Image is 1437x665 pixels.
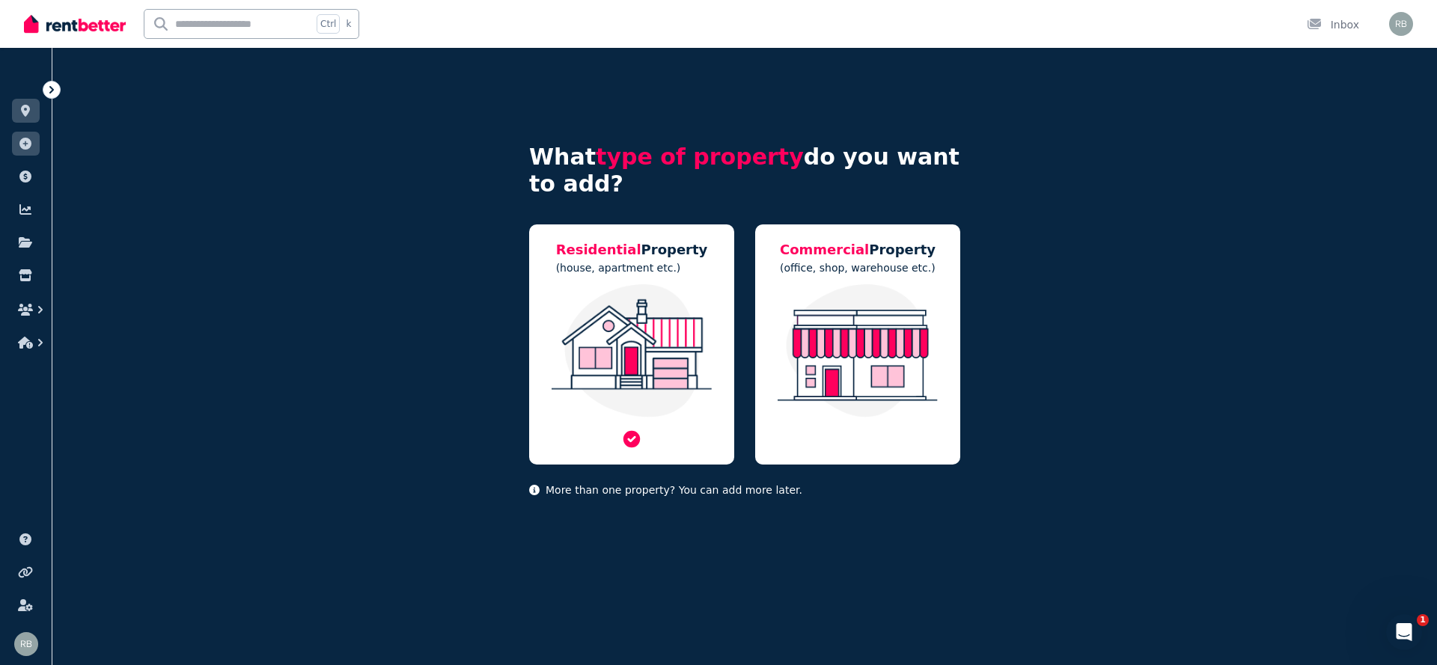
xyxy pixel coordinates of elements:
h4: What do you want to add? [529,144,960,197]
img: Commercial Property [770,284,945,417]
p: (office, shop, warehouse etc.) [780,260,936,275]
img: Raj Bala [1389,12,1413,36]
iframe: Intercom live chat [1386,614,1422,650]
span: Commercial [780,242,869,257]
p: (house, apartment etc.) [556,260,708,275]
div: Inbox [1307,17,1359,32]
span: Ctrl [317,14,340,34]
span: Residential [556,242,641,257]
img: RentBetter [24,13,126,35]
img: Raj Bala [14,632,38,656]
img: Residential Property [544,284,719,417]
span: type of property [596,144,804,170]
span: 1 [1417,614,1429,626]
span: k [346,18,351,30]
h5: Property [556,239,708,260]
h5: Property [780,239,936,260]
p: More than one property? You can add more later. [529,482,960,497]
